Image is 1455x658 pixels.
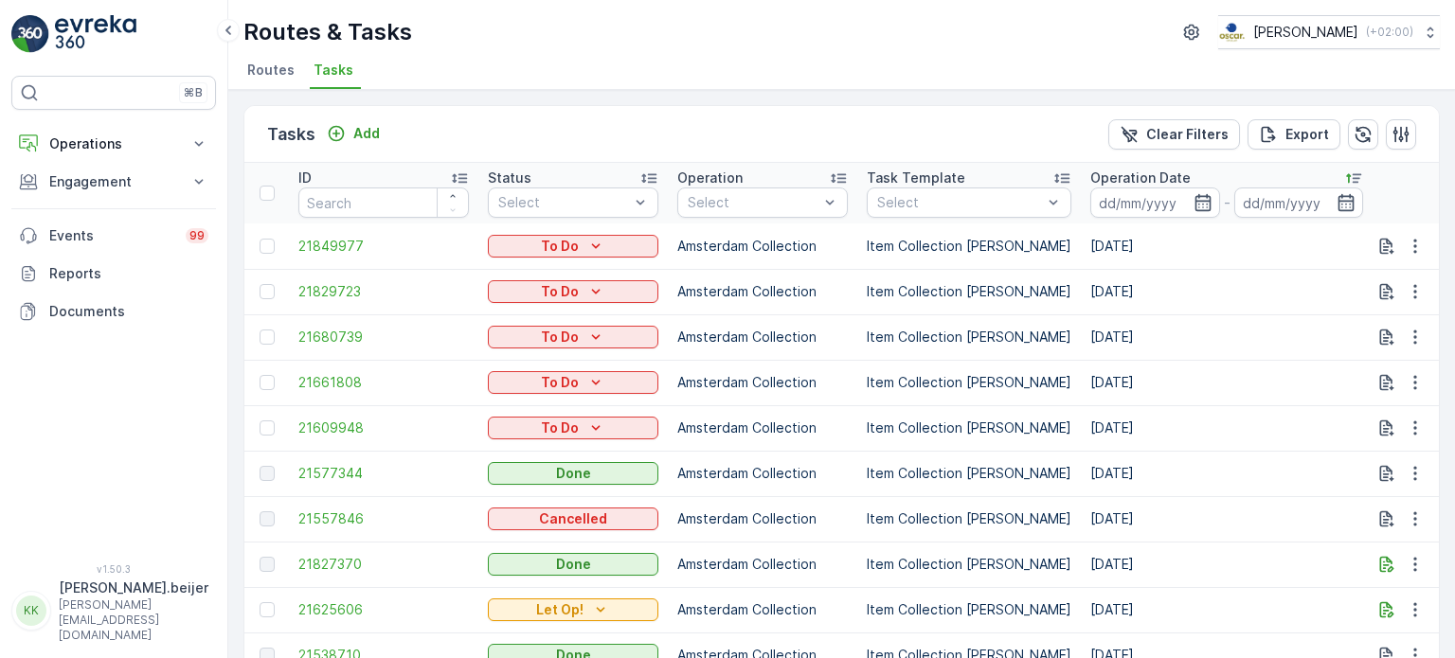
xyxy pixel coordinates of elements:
input: dd/mm/yyyy [1090,187,1220,218]
div: Toggle Row Selected [260,557,275,572]
td: [DATE] [1081,223,1373,269]
p: Done [556,555,591,574]
button: Let Op! [488,598,658,621]
button: Export [1248,119,1340,150]
img: logo [11,15,49,53]
p: Amsterdam Collection [677,282,848,301]
button: Operations [11,125,216,163]
div: Toggle Row Selected [260,420,275,436]
div: Toggle Row Selected [260,602,275,617]
a: 21609948 [298,418,469,437]
p: To Do [541,328,579,347]
p: ( +02:00 ) [1366,25,1413,40]
p: Documents [49,302,208,321]
p: To Do [541,373,579,392]
p: [PERSON_NAME][EMAIL_ADDRESS][DOMAIN_NAME] [59,597,208,643]
p: Amsterdam Collection [677,555,848,574]
div: Toggle Row Selected [260,239,275,254]
p: Amsterdam Collection [677,509,848,528]
p: - [1224,191,1230,214]
p: Routes & Tasks [243,17,412,47]
p: Item Collection [PERSON_NAME] [867,555,1071,574]
p: 99 [189,228,205,243]
button: Add [319,122,387,145]
img: basis-logo_rgb2x.png [1218,22,1246,43]
div: KK [16,596,46,626]
input: dd/mm/yyyy [1234,187,1364,218]
span: 21577344 [298,464,469,483]
p: Events [49,226,174,245]
img: logo_light-DOdMpM7g.png [55,15,136,53]
a: 21849977 [298,237,469,256]
button: To Do [488,417,658,439]
p: Tasks [267,121,315,148]
p: Clear Filters [1146,125,1229,144]
p: Select [688,193,818,212]
a: Events99 [11,217,216,255]
button: Cancelled [488,507,658,530]
button: [PERSON_NAME](+02:00) [1218,15,1440,49]
div: Toggle Row Selected [260,511,275,526]
td: [DATE] [1081,496,1373,542]
span: 21827370 [298,555,469,574]
a: 21557846 [298,509,469,528]
button: Clear Filters [1108,119,1240,150]
p: Amsterdam Collection [677,600,848,619]
p: Select [877,193,1042,212]
a: 21625606 [298,600,469,619]
td: [DATE] [1081,542,1373,587]
div: Toggle Row Selected [260,375,275,390]
p: Item Collection [PERSON_NAME] [867,373,1071,392]
p: Amsterdam Collection [677,373,848,392]
p: Done [556,464,591,483]
p: Item Collection [PERSON_NAME] [867,600,1071,619]
p: Status [488,169,531,187]
p: Select [498,193,629,212]
td: [DATE] [1081,269,1373,314]
p: ID [298,169,312,187]
input: Search [298,187,469,218]
p: Item Collection [PERSON_NAME] [867,464,1071,483]
button: To Do [488,280,658,303]
td: [DATE] [1081,360,1373,405]
button: To Do [488,326,658,348]
p: Operations [49,134,178,153]
p: [PERSON_NAME] [1253,23,1358,42]
p: To Do [541,282,579,301]
p: Item Collection [PERSON_NAME] [867,509,1071,528]
p: To Do [541,418,579,437]
p: Item Collection [PERSON_NAME] [867,418,1071,437]
td: [DATE] [1081,405,1373,451]
a: 21680739 [298,328,469,347]
p: Item Collection [PERSON_NAME] [867,237,1071,256]
p: Item Collection [PERSON_NAME] [867,328,1071,347]
p: Amsterdam Collection [677,418,848,437]
div: Toggle Row Selected [260,466,275,481]
button: To Do [488,235,658,258]
span: Routes [247,61,295,80]
div: Toggle Row Selected [260,284,275,299]
p: Engagement [49,172,178,191]
p: To Do [541,237,579,256]
p: Item Collection [PERSON_NAME] [867,282,1071,301]
p: ⌘B [184,85,203,100]
a: 21661808 [298,373,469,392]
p: Amsterdam Collection [677,237,848,256]
div: Toggle Row Selected [260,329,275,345]
button: Done [488,462,658,485]
button: Engagement [11,163,216,201]
p: Reports [49,264,208,283]
p: Amsterdam Collection [677,328,848,347]
a: 21829723 [298,282,469,301]
td: [DATE] [1081,451,1373,496]
p: Let Op! [536,600,584,619]
p: Cancelled [539,509,607,528]
span: v 1.50.3 [11,563,216,575]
